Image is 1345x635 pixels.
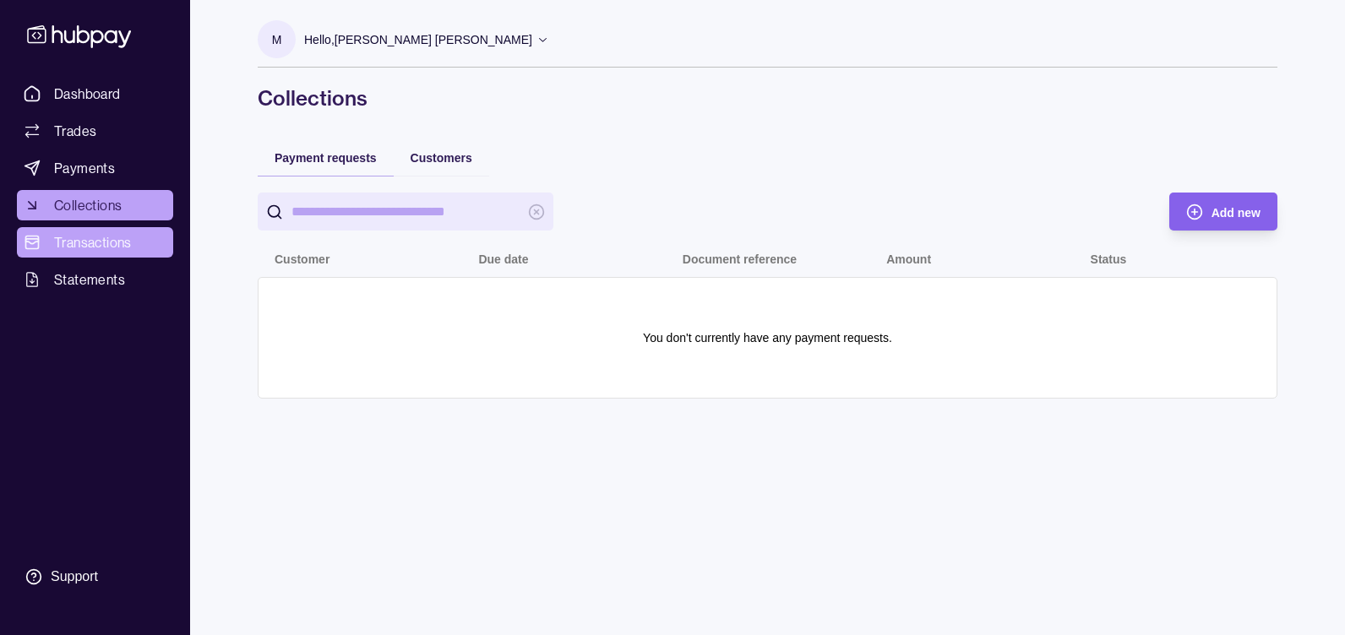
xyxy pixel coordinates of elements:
span: Dashboard [54,84,121,104]
span: Payment requests [275,151,377,165]
a: Trades [17,116,173,146]
input: search [291,193,520,231]
p: Status [1091,252,1127,266]
h1: Collections [258,84,1277,111]
p: Customer [275,252,329,266]
button: Add new [1169,193,1277,231]
span: Customers [411,151,472,165]
p: Amount [886,252,931,266]
div: Support [51,567,98,586]
span: Transactions [54,232,132,252]
a: Payments [17,153,173,183]
p: You don't currently have any payment requests. [643,328,892,347]
p: Hello, [PERSON_NAME] [PERSON_NAME] [304,30,532,49]
span: Payments [54,158,115,178]
a: Dashboard [17,79,173,109]
p: Document reference [683,252,797,266]
a: Statements [17,264,173,295]
span: Statements [54,269,125,290]
p: Due date [478,252,528,266]
a: Support [17,559,173,594]
span: Add new [1212,206,1261,220]
span: Trades [54,121,96,141]
span: Collections [54,195,122,215]
p: M [272,30,282,49]
a: Collections [17,190,173,220]
a: Transactions [17,227,173,258]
